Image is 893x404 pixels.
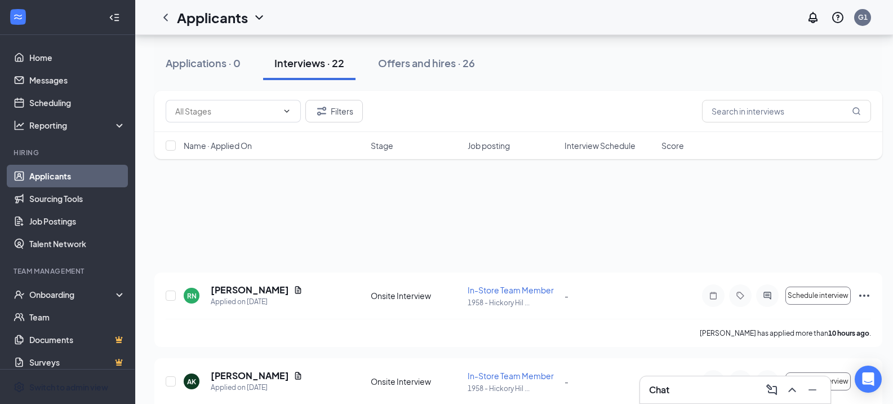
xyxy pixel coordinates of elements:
h3: Chat [649,384,669,396]
div: G1 [858,12,868,22]
svg: Filter [315,104,328,118]
svg: Tag [734,291,747,300]
span: Score [661,140,684,151]
div: Switch to admin view [29,381,108,393]
svg: Analysis [14,120,25,131]
svg: QuestionInfo [831,11,845,24]
svg: Document [294,286,303,295]
span: In-Store Team Member [468,285,554,295]
svg: ChevronUp [785,383,799,397]
input: All Stages [175,105,278,117]
a: Home [29,46,126,69]
div: Reporting [29,120,126,131]
span: - [565,376,568,387]
div: RN [187,291,197,301]
div: Hiring [14,148,123,157]
span: Name · Applied On [184,140,252,151]
button: ChevronUp [783,381,801,399]
p: 1958 - Hickory Hil ... [468,298,558,308]
svg: ChevronDown [252,11,266,24]
a: Sourcing Tools [29,187,126,210]
h5: [PERSON_NAME] [211,370,289,382]
svg: ChevronDown [282,107,291,116]
input: Search in interviews [702,100,871,122]
b: 10 hours ago [828,329,869,337]
h1: Applicants [177,8,248,27]
svg: Settings [14,381,25,393]
a: Team [29,306,126,328]
svg: Minimize [806,383,819,397]
div: Interviews · 22 [274,56,344,70]
button: ComposeMessage [763,381,781,399]
svg: Collapse [109,12,120,23]
span: Interview Schedule [565,140,636,151]
svg: Notifications [806,11,820,24]
span: Job posting [468,140,510,151]
a: Scheduling [29,91,126,114]
button: Minimize [803,381,821,399]
svg: WorkstreamLogo [12,11,24,23]
h5: [PERSON_NAME] [211,284,289,296]
span: Schedule interview [788,292,848,300]
svg: UserCheck [14,289,25,300]
div: AK [187,377,196,387]
span: - [565,291,568,301]
a: DocumentsCrown [29,328,126,351]
div: Applied on [DATE] [211,296,303,308]
svg: Ellipses [858,289,871,302]
svg: ChevronLeft [159,11,172,24]
svg: Document [294,371,303,380]
p: 1958 - Hickory Hil ... [468,384,558,393]
p: [PERSON_NAME] has applied more than . [700,328,871,338]
svg: ComposeMessage [765,383,779,397]
button: Schedule interview [785,372,851,390]
svg: MagnifyingGlass [852,107,861,116]
a: SurveysCrown [29,351,126,374]
a: Messages [29,69,126,91]
button: Filter Filters [305,100,363,122]
div: Applications · 0 [166,56,241,70]
div: Team Management [14,266,123,276]
div: Applied on [DATE] [211,382,303,393]
button: Schedule interview [785,287,851,305]
a: Applicants [29,165,126,187]
div: Offers and hires · 26 [378,56,475,70]
span: In-Store Team Member [468,371,554,381]
div: Onboarding [29,289,116,300]
svg: ActiveChat [761,291,774,300]
div: Onsite Interview [371,290,461,301]
a: Job Postings [29,210,126,232]
a: Talent Network [29,232,126,255]
div: Onsite Interview [371,376,461,387]
span: Stage [371,140,393,151]
div: Open Intercom Messenger [855,366,882,393]
svg: Note [707,291,720,300]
